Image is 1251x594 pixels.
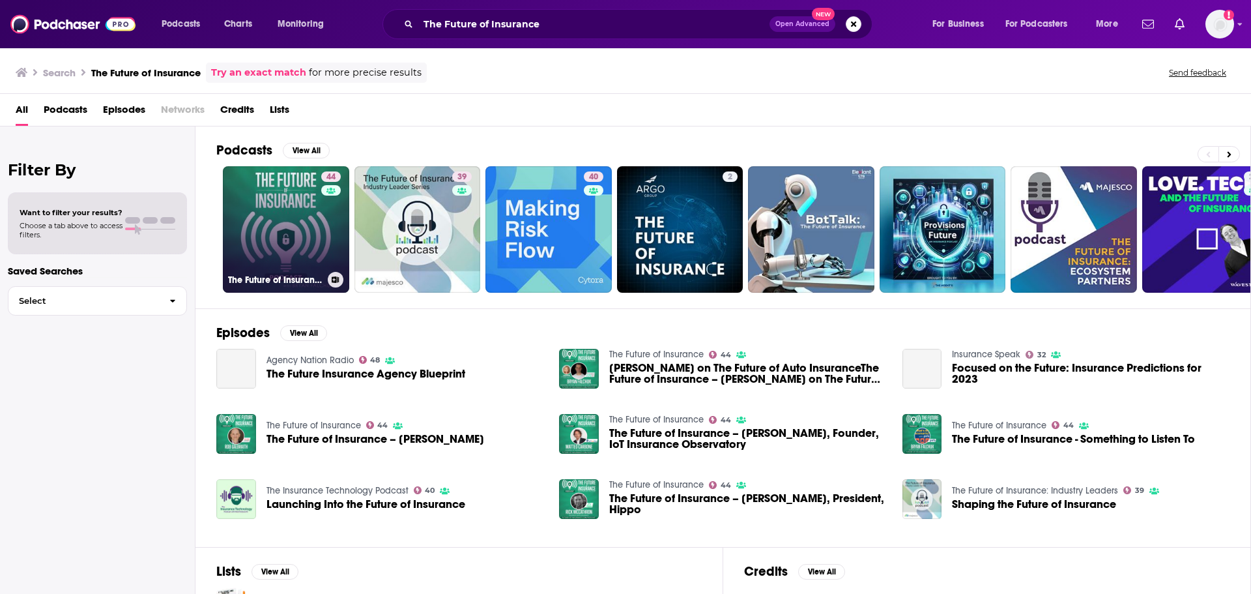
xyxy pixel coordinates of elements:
span: Monitoring [278,15,324,33]
a: 39 [1123,486,1144,494]
a: 44 [366,421,388,429]
img: The Future of Insurance - Something to Listen To [902,414,942,454]
svg: Add a profile image [1224,10,1234,20]
h2: Podcasts [216,142,272,158]
a: EpisodesView All [216,325,327,341]
a: Agency Nation Radio [266,355,354,366]
a: 40 [485,166,612,293]
span: 39 [1135,488,1144,494]
a: The Future of Insurance - Something to Listen To [952,434,1195,445]
a: The Future of Insurance [609,349,704,360]
a: 44 [321,171,341,182]
button: View All [798,564,845,580]
span: 48 [370,357,380,363]
a: 39 [452,171,472,182]
span: The Future of Insurance – [PERSON_NAME] [266,434,484,445]
span: Podcasts [44,99,87,126]
button: View All [280,325,327,341]
span: 40 [425,488,435,494]
a: The Future Insurance Agency Blueprint [216,349,256,389]
h2: Lists [216,563,241,580]
button: open menu [997,14,1087,35]
a: Try an exact match [211,65,306,80]
span: [PERSON_NAME] on The Future of Auto InsuranceThe Future of Insurance – [PERSON_NAME] on The Futur... [609,363,887,385]
span: 2 [728,171,732,184]
a: Focused on the Future: Insurance Predictions for 2023 [952,363,1229,385]
a: The Future of Insurance – Rick McCathron, President, Hippo [559,479,599,519]
button: Send feedback [1165,67,1230,78]
span: Select [8,297,159,305]
a: The Future of Insurance – Rick McCathron, President, Hippo [609,493,887,515]
a: 44 [709,481,731,489]
span: For Business [932,15,984,33]
a: The Future of Insurance – Rob Galbraith [266,434,484,445]
span: 32 [1037,352,1046,358]
h2: Credits [744,563,788,580]
a: 40 [584,171,603,182]
a: Episodes [103,99,145,126]
a: 2 [723,171,738,182]
span: 44 [1063,423,1074,428]
span: 44 [721,483,731,488]
a: All [16,99,28,126]
span: 40 [589,171,598,184]
span: More [1096,15,1118,33]
a: Insurance Speak [952,349,1020,360]
a: 44 [1052,421,1074,429]
a: 44The Future of Insurance [223,166,349,293]
a: Credits [220,99,254,126]
a: Lists [270,99,289,126]
img: Podchaser - Follow, Share and Rate Podcasts [10,12,136,37]
span: The Future Insurance Agency Blueprint [266,368,465,379]
a: 2 [617,166,743,293]
span: Charts [224,15,252,33]
a: The Future of Insurance [952,420,1046,431]
span: Open Advanced [775,21,829,27]
a: The Future of Insurance [266,420,361,431]
button: open menu [923,14,1000,35]
button: View All [252,564,298,580]
span: Choose a tab above to access filters. [20,221,122,239]
span: Podcasts [162,15,200,33]
button: open menu [152,14,217,35]
span: 44 [721,417,731,423]
a: The Future of Insurance [609,414,704,425]
button: View All [283,143,330,158]
p: Saved Searches [8,265,187,277]
span: 44 [326,171,336,184]
a: ListsView All [216,563,298,580]
a: The Future of Insurance: Industry Leaders [952,485,1118,496]
a: Show notifications dropdown [1170,13,1190,35]
a: 32 [1026,351,1046,359]
span: 44 [377,423,388,428]
img: The Future of Insurance – Rob Galbraith [216,414,256,454]
a: 44 [709,351,731,359]
a: PodcastsView All [216,142,330,158]
img: Launching Into the Future of Insurance [216,479,256,519]
a: The Insurance Technology Podcast [266,485,409,496]
img: The Future of Insurance – Matteo Carbone, Founder, IoT Insurance Observatory [559,414,599,454]
span: 39 [457,171,467,184]
span: The Future of Insurance – [PERSON_NAME], President, Hippo [609,493,887,515]
img: User Profile [1205,10,1234,38]
span: Networks [161,99,205,126]
h2: Episodes [216,325,270,341]
input: Search podcasts, credits, & more... [418,14,769,35]
img: Shaping the Future of Insurance [902,479,942,519]
a: 48 [359,356,381,364]
a: The Future of Insurance – Matteo Carbone, Founder, IoT Insurance Observatory [609,428,887,450]
span: 44 [721,352,731,358]
span: For Podcasters [1005,15,1068,33]
a: 39 [354,166,481,293]
span: Want to filter your results? [20,208,122,217]
a: Bryan Falchuk on The Future of Auto InsuranceThe Future of Insurance – Bryan Falchuk on The Futur... [559,349,599,389]
span: The Future of Insurance – [PERSON_NAME], Founder, IoT Insurance Observatory [609,428,887,450]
